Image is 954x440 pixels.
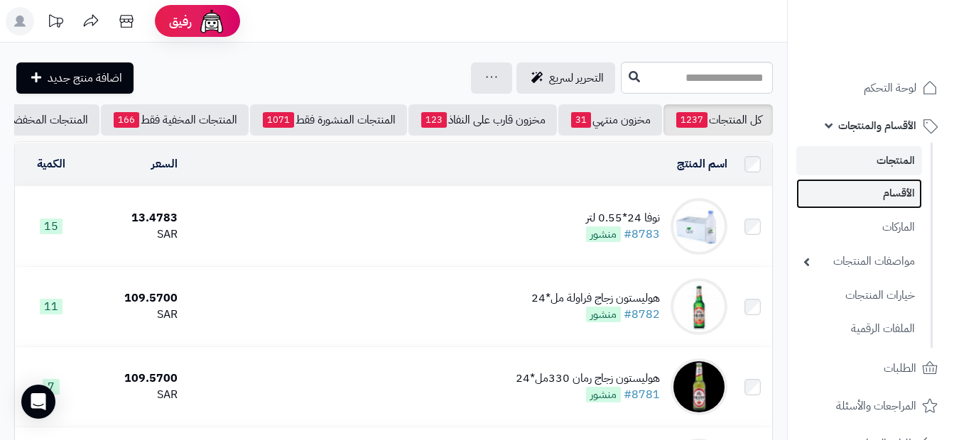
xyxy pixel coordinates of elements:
[43,379,60,395] span: 7
[624,386,660,403] a: #8781
[836,396,916,416] span: المراجعات والأسئلة
[796,212,922,243] a: الماركات
[250,104,407,136] a: المنتجات المنشورة فقط1071
[263,112,294,128] span: 1071
[796,280,922,311] a: خيارات المنتجات
[571,112,591,128] span: 31
[586,210,660,226] div: نوفا 24*0.55 لتر
[796,179,922,208] a: الأقسام
[516,370,660,387] div: هوليستون زجاج رمان 330مل*24
[624,226,660,243] a: #8783
[624,306,660,323] a: #8782
[671,358,727,415] img: هوليستون زجاج رمان 330مل*24
[408,104,557,136] a: مخزون قارب على النفاذ123
[857,40,941,70] img: logo-2.png
[92,226,178,243] div: SAR
[16,62,134,94] a: اضافة منتج جديد
[796,351,945,385] a: الطلبات
[516,62,615,94] a: التحرير لسريع
[677,155,727,172] a: اسم المنتج
[676,112,708,128] span: 1237
[558,104,662,136] a: مخزون منتهي31
[151,155,178,172] a: السعر
[884,358,916,378] span: الطلبات
[40,219,63,234] span: 15
[101,104,249,136] a: المنتجات المخفية فقط166
[586,307,621,322] span: منشور
[671,278,727,335] img: هوليستون زجاج فراولة مل*24
[197,7,226,35] img: ai-face.png
[796,314,922,344] a: الملفات الرقمية
[796,71,945,105] a: لوحة التحكم
[21,385,55,419] div: Open Intercom Messenger
[586,387,621,402] span: منشور
[531,290,660,307] div: هوليستون زجاج فراولة مل*24
[92,290,178,307] div: 109.5700
[92,387,178,403] div: SAR
[37,155,65,172] a: الكمية
[92,307,178,323] div: SAR
[48,70,122,87] span: اضافة منتج جديد
[796,389,945,423] a: المراجعات والأسئلة
[671,198,727,255] img: نوفا 24*0.55 لتر
[549,70,604,87] span: التحرير لسريع
[586,226,621,242] span: منشور
[838,116,916,136] span: الأقسام والمنتجات
[796,146,922,175] a: المنتجات
[169,13,192,30] span: رفيق
[92,210,178,226] div: 13.4783
[663,104,773,136] a: كل المنتجات1237
[92,370,178,387] div: 109.5700
[38,7,73,39] a: تحديثات المنصة
[421,112,447,128] span: 123
[40,299,63,314] span: 11
[796,246,922,277] a: مواصفات المنتجات
[864,78,916,98] span: لوحة التحكم
[114,112,139,128] span: 166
